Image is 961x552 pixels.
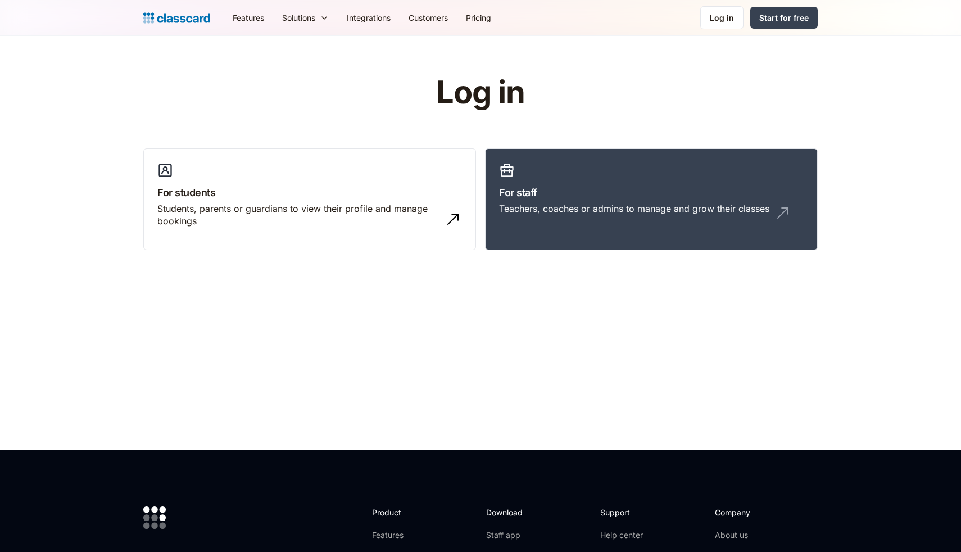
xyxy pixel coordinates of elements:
h2: Product [372,506,432,518]
a: Integrations [338,5,400,30]
a: For staffTeachers, coaches or admins to manage and grow their classes [485,148,818,251]
h2: Support [600,506,646,518]
h3: For students [157,185,462,200]
div: Log in [710,12,734,24]
div: Solutions [273,5,338,30]
a: Log in [700,6,744,29]
a: About us [715,530,790,541]
a: Features [372,530,432,541]
div: Students, parents or guardians to view their profile and manage bookings [157,202,439,228]
a: Features [224,5,273,30]
a: Staff app [486,530,532,541]
h2: Company [715,506,790,518]
h1: Log in [302,75,659,110]
a: Customers [400,5,457,30]
a: Pricing [457,5,500,30]
a: home [143,10,210,26]
h3: For staff [499,185,804,200]
a: Start for free [750,7,818,29]
div: Solutions [282,12,315,24]
a: For studentsStudents, parents or guardians to view their profile and manage bookings [143,148,476,251]
h2: Download [486,506,532,518]
div: Start for free [759,12,809,24]
a: Help center [600,530,646,541]
div: Teachers, coaches or admins to manage and grow their classes [499,202,769,215]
